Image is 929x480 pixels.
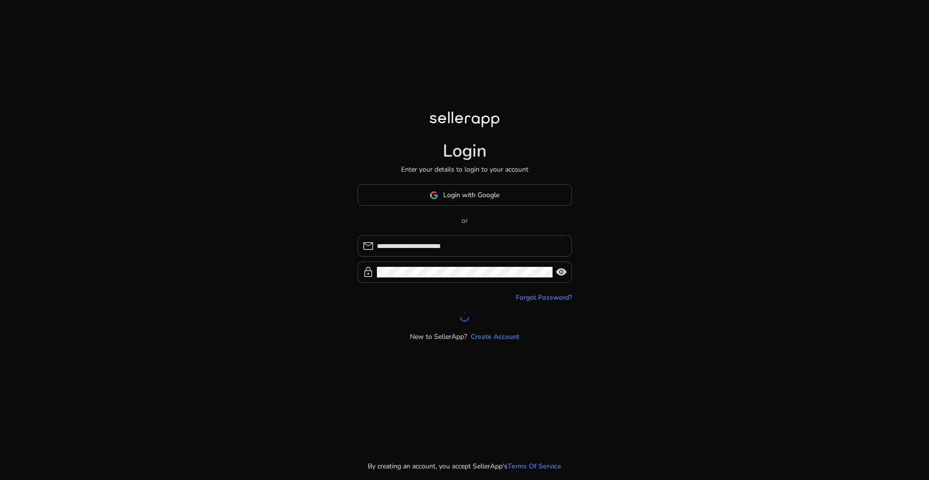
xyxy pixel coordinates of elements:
span: visibility [555,266,567,278]
a: Create Account [471,332,519,342]
p: New to SellerApp? [410,332,467,342]
span: mail [362,240,374,252]
a: Terms Of Service [508,461,561,471]
img: google-logo.svg [430,191,438,200]
p: or [358,216,572,226]
span: Login with Google [443,190,499,200]
h1: Login [443,141,487,161]
a: Forgot Password? [516,292,572,303]
p: Enter your details to login to your account [401,164,528,175]
button: Login with Google [358,184,572,206]
span: lock [362,266,374,278]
